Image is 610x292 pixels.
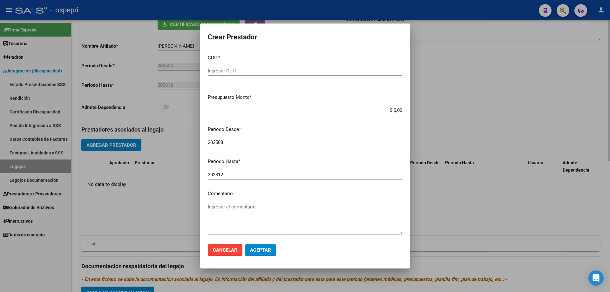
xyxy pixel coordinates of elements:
h2: Crear Prestador [208,31,402,43]
p: Periodo Hasta [208,158,402,165]
span: Aceptar [250,247,271,253]
button: Aceptar [245,244,276,256]
button: Cancelar [208,244,242,256]
div: Open Intercom Messenger [588,270,604,286]
p: Periodo Desde [208,126,402,133]
p: CUIT [208,54,402,62]
span: Cancelar [213,247,237,253]
p: Comentario [208,190,402,197]
p: Presupuesto Monto [208,94,402,101]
